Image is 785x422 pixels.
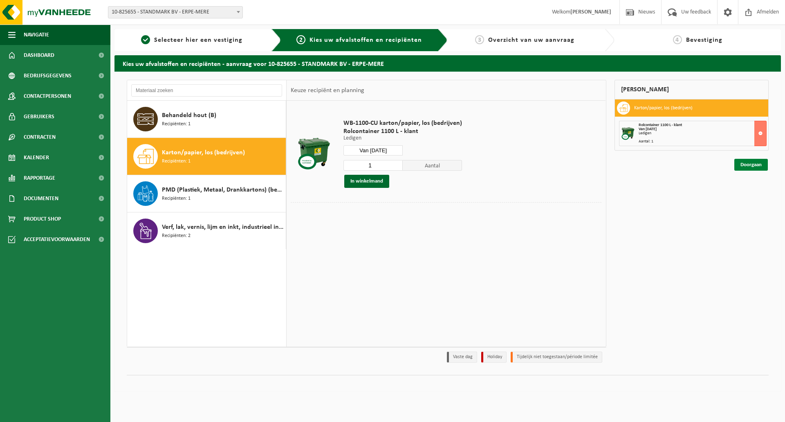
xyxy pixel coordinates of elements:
span: Acceptatievoorwaarden [24,229,90,250]
span: Contracten [24,127,56,147]
span: Behandeld hout (B) [162,111,216,120]
button: In winkelmand [344,175,389,188]
button: Behandeld hout (B) Recipiënten: 1 [127,101,286,138]
span: Recipiënten: 1 [162,120,191,128]
span: Recipiënten: 2 [162,232,191,240]
div: Ledigen [639,131,767,135]
li: Tijdelijk niet toegestaan/période limitée [511,352,602,363]
span: Selecteer hier een vestiging [154,37,242,43]
span: Rolcontainer 1100 L - klant [343,127,462,135]
button: Karton/papier, los (bedrijven) Recipiënten: 1 [127,138,286,175]
h2: Kies uw afvalstoffen en recipiënten - aanvraag voor 10-825655 - STANDMARK BV - ERPE-MERE [114,55,781,71]
strong: [PERSON_NAME] [570,9,611,15]
strong: Van [DATE] [639,127,657,131]
span: WB-1100-CU karton/papier, los (bedrijven) [343,119,462,127]
button: Verf, lak, vernis, lijm en inkt, industrieel in kleinverpakking Recipiënten: 2 [127,212,286,249]
span: 1 [141,35,150,44]
span: Recipiënten: 1 [162,195,191,203]
span: Verf, lak, vernis, lijm en inkt, industrieel in kleinverpakking [162,222,284,232]
span: Rolcontainer 1100 L - klant [639,123,682,127]
span: 3 [475,35,484,44]
h3: Karton/papier, los (bedrijven) [634,102,693,115]
span: Kalender [24,147,49,168]
span: Product Shop [24,209,61,229]
span: Kies uw afvalstoffen en recipiënten [310,37,422,43]
p: Ledigen [343,135,462,141]
li: Holiday [481,352,507,363]
span: Overzicht van uw aanvraag [488,37,574,43]
span: Documenten [24,188,58,209]
span: 2 [296,35,305,44]
span: Navigatie [24,25,49,45]
span: PMD (Plastiek, Metaal, Drankkartons) (bedrijven) [162,185,284,195]
span: Rapportage [24,168,55,188]
div: Keuze recipiënt en planning [287,80,368,101]
a: Doorgaan [734,159,768,171]
li: Vaste dag [447,352,477,363]
span: Bevestiging [686,37,722,43]
input: Selecteer datum [343,145,403,156]
input: Materiaal zoeken [131,84,282,97]
div: Aantal: 1 [639,140,767,144]
span: Recipiënten: 1 [162,158,191,165]
span: Bedrijfsgegevens [24,65,72,86]
span: Dashboard [24,45,54,65]
span: 10-825655 - STANDMARK BV - ERPE-MERE [108,7,242,18]
span: Gebruikers [24,106,54,127]
span: 10-825655 - STANDMARK BV - ERPE-MERE [108,6,243,18]
button: PMD (Plastiek, Metaal, Drankkartons) (bedrijven) Recipiënten: 1 [127,175,286,212]
span: Contactpersonen [24,86,71,106]
span: Aantal [403,160,462,171]
div: [PERSON_NAME] [615,80,769,99]
span: Karton/papier, los (bedrijven) [162,148,245,158]
a: 1Selecteer hier een vestiging [119,35,265,45]
span: 4 [673,35,682,44]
